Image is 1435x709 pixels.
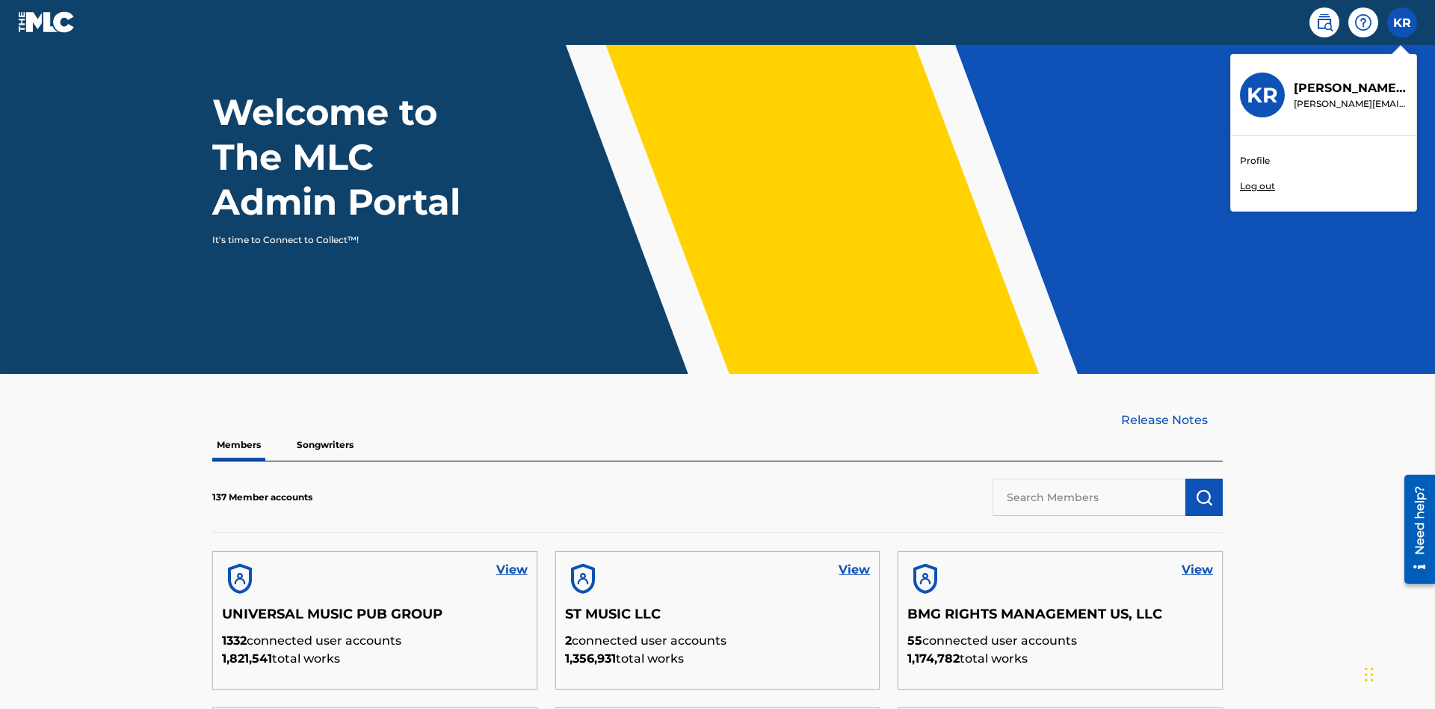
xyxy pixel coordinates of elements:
span: 1,821,541 [222,651,272,666]
img: account [565,561,601,597]
h1: Welcome to The MLC Admin Portal [212,90,492,224]
a: Public Search [1309,7,1339,37]
p: Log out [1240,179,1275,193]
a: Release Notes [1121,411,1223,429]
div: Help [1348,7,1378,37]
a: Profile [1240,154,1270,168]
p: Songwriters [292,429,358,461]
p: krystal.ribble@themlc.com [1294,97,1407,111]
span: 1332 [222,633,247,648]
a: View [496,561,528,579]
img: help [1354,13,1372,31]
h5: UNIVERSAL MUSIC PUB GROUP [222,606,528,632]
div: User Menu [1387,7,1417,37]
iframe: Chat Widget [1360,637,1435,709]
span: 1,174,782 [907,651,960,666]
img: Search Works [1195,488,1213,506]
div: Drag [1365,652,1374,697]
p: connected user accounts [222,632,528,650]
p: total works [565,650,871,668]
input: Search Members [993,479,1185,516]
p: Krystal Ribble [1294,79,1407,97]
p: Members [212,429,265,461]
p: 137 Member accounts [212,491,312,504]
img: account [222,561,258,597]
p: connected user accounts [565,632,871,650]
h3: KR [1247,82,1278,108]
h5: BMG RIGHTS MANAGEMENT US, LLC [907,606,1213,632]
a: View [839,561,870,579]
img: account [907,561,943,597]
a: View [1182,561,1213,579]
img: search [1315,13,1333,31]
span: 55 [907,633,922,648]
img: MLC Logo [18,11,75,33]
p: total works [222,650,528,668]
p: total works [907,650,1213,668]
p: It's time to Connect to Collect™! [212,233,472,247]
p: connected user accounts [907,632,1213,650]
span: 2 [565,633,572,648]
h5: ST MUSIC LLC [565,606,871,632]
span: 1,356,931 [565,651,616,666]
iframe: Resource Center [1393,469,1435,592]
